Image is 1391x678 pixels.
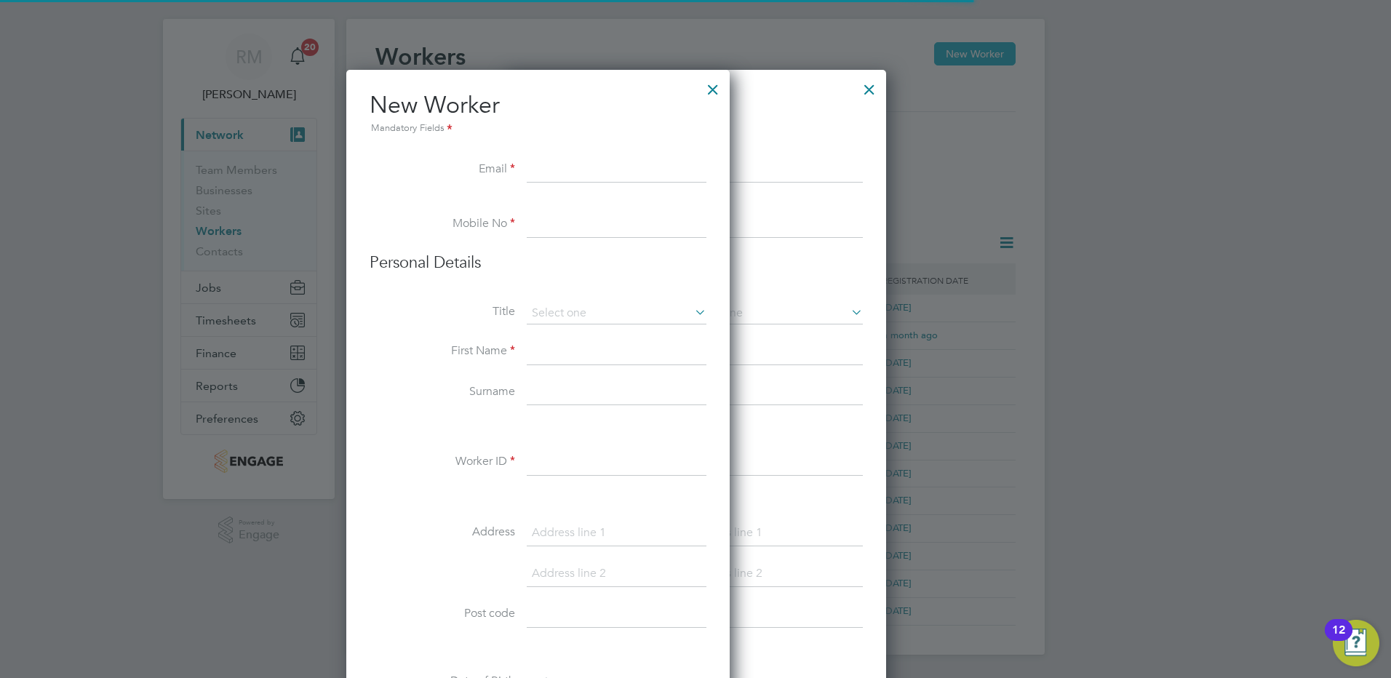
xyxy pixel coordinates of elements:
label: Email [370,161,515,177]
label: Surname [370,384,515,399]
label: Post code [370,606,515,621]
button: Open Resource Center, 12 new notifications [1333,620,1379,666]
h3: Personal Details [370,252,706,274]
input: Address line 1 [527,520,706,546]
input: Address line 2 [683,561,863,587]
label: Title [370,304,515,319]
input: Select one [527,303,706,324]
div: 12 [1332,630,1345,649]
label: First Name [370,343,515,359]
h2: New Worker [370,90,706,137]
label: Address [370,525,515,540]
label: Worker ID [370,454,515,469]
input: Address line 2 [527,561,706,587]
input: Select one [683,303,863,324]
label: Mobile No [370,216,515,231]
input: Address line 1 [683,520,863,546]
div: Mandatory Fields [370,121,706,137]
